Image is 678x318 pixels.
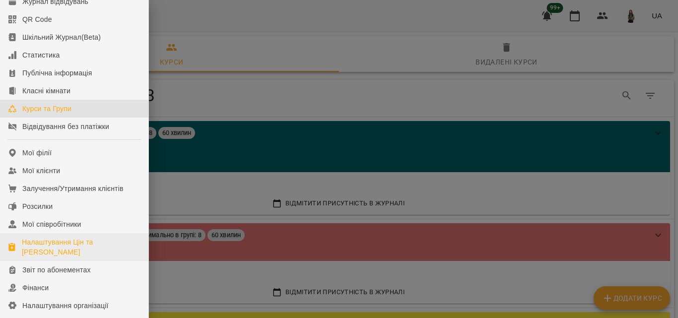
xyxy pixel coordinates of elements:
div: Шкільний Журнал(Beta) [22,32,101,42]
div: Налаштування організації [22,301,109,311]
div: Звіт по абонементах [22,265,91,275]
div: Налаштування Цін та [PERSON_NAME] [22,237,140,257]
div: Відвідування без платіжки [22,122,109,131]
div: Розсилки [22,201,53,211]
div: QR Code [22,14,52,24]
div: Мої клієнти [22,166,60,176]
div: Мої філії [22,148,52,158]
div: Залучення/Утримання клієнтів [22,184,124,193]
div: Класні кімнати [22,86,70,96]
div: Статистика [22,50,60,60]
div: Фінанси [22,283,49,293]
div: Курси та Групи [22,104,71,114]
div: Публічна інформація [22,68,92,78]
div: Мої співробітники [22,219,81,229]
